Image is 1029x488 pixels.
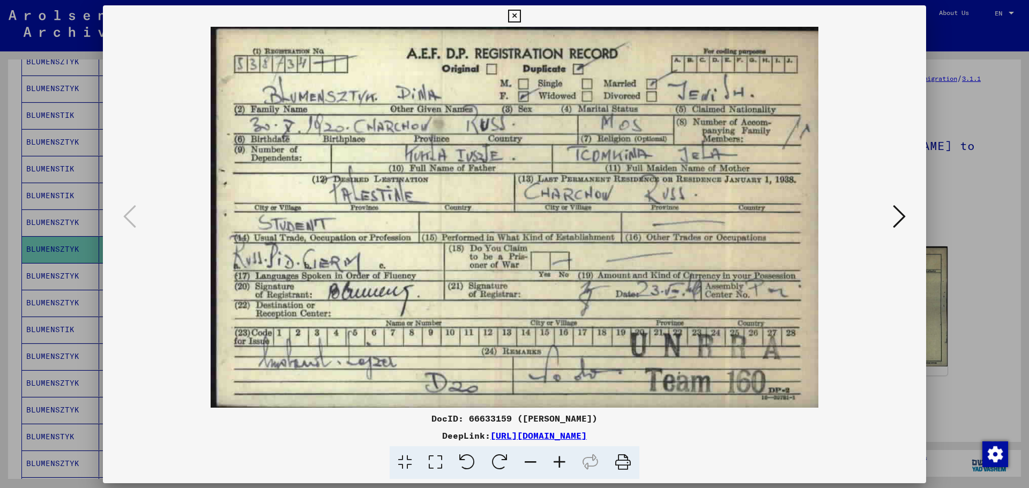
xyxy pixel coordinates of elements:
div: Change consent [982,441,1008,467]
img: Change consent [982,441,1008,467]
div: DeepLink: [103,429,926,442]
a: [URL][DOMAIN_NAME] [490,430,587,441]
img: 001.jpg [139,27,890,408]
div: DocID: 66633159 ([PERSON_NAME]) [103,412,926,425]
